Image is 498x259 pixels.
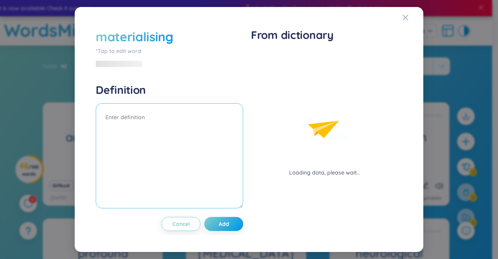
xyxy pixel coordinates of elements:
h4: Definition [96,83,243,97]
div: materialising [96,28,173,45]
button: Close [402,7,423,28]
span: Add [219,220,229,228]
h1: From dictionary [251,28,398,42]
div: Loading data, please wait... [289,168,360,177]
div: *Tap to edit word [96,47,243,55]
span: Cancel [172,220,190,228]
